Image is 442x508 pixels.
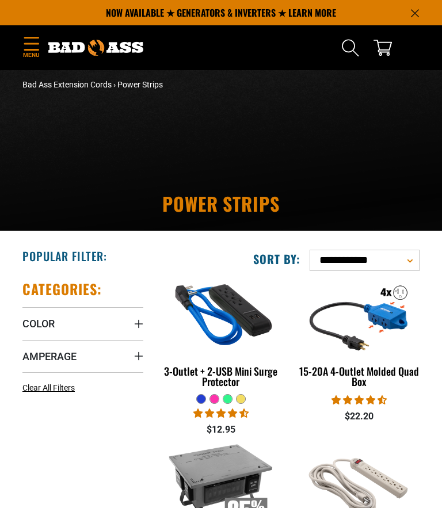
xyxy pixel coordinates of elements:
[22,383,75,392] span: Clear All Filters
[22,80,112,89] a: Bad Ass Extension Cords
[22,307,143,339] summary: Color
[331,395,387,406] span: 4.44 stars
[299,410,420,423] div: $22.20
[22,51,40,59] span: Menu
[299,366,420,387] div: 15-20A 4-Outlet Molded Quad Box
[117,80,163,89] span: Power Strips
[22,249,107,263] h2: Popular Filter:
[48,40,143,56] img: Bad Ass Extension Cords
[22,317,55,330] span: Color
[161,423,281,437] div: $12.95
[22,350,77,363] span: Amperage
[298,262,420,371] img: 15-20A 4-Outlet Molded Quad Box
[22,280,102,298] h2: Categories:
[299,280,420,394] a: 15-20A 4-Outlet Molded Quad Box 15-20A 4-Outlet Molded Quad Box
[22,194,420,213] h1: Power Strips
[22,340,143,372] summary: Amperage
[161,366,281,387] div: 3-Outlet + 2-USB Mini Surge Protector
[113,80,116,89] span: ›
[341,39,360,57] summary: Search
[160,262,282,371] img: blue
[22,79,420,91] nav: breadcrumbs
[193,408,249,419] span: 4.36 stars
[253,251,300,266] label: Sort by:
[22,35,40,62] summary: Menu
[22,382,79,394] a: Clear All Filters
[161,280,281,394] a: blue 3-Outlet + 2-USB Mini Surge Protector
